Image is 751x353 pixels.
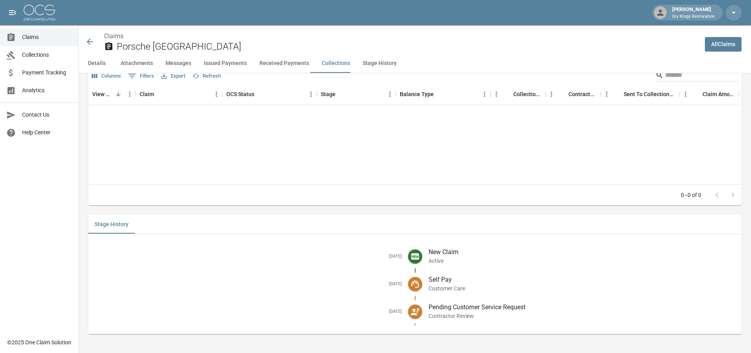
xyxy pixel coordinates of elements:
[79,54,114,73] button: Details
[502,89,513,100] button: Sort
[568,83,597,105] div: Contractor Amount
[335,89,347,100] button: Sort
[136,83,222,105] div: Claim
[429,303,736,312] p: Pending Customer Service Request
[669,6,718,20] div: [PERSON_NAME]
[95,309,402,315] h5: [DATE]
[253,54,315,73] button: Received Payments
[601,83,680,105] div: Sent To Collections Date
[490,88,502,100] button: Menu
[429,257,736,265] p: Active
[211,88,222,100] button: Menu
[601,88,613,100] button: Menu
[624,83,676,105] div: Sent To Collections Date
[5,5,20,20] button: open drawer
[434,89,445,100] button: Sort
[104,32,699,41] nav: breadcrumb
[513,83,542,105] div: Collections Fee
[104,32,123,40] a: Claims
[24,5,55,20] img: ocs-logo-white-transparent.png
[656,69,740,83] div: Search
[113,89,124,100] button: Sort
[490,83,546,105] div: Collections Fee
[254,89,265,100] button: Sort
[88,215,742,234] div: related-list tabs
[429,247,736,257] p: New Claim
[479,88,490,100] button: Menu
[7,338,71,346] div: © 2025 One Claim Solution
[396,83,490,105] div: Balance Type
[79,54,751,73] div: anchor tabs
[681,191,701,199] p: 0–0 of 0
[557,89,568,100] button: Sort
[705,37,742,52] a: AllClaims
[384,88,396,100] button: Menu
[95,281,402,287] h5: [DATE]
[92,83,113,105] div: View Collection
[672,13,715,20] p: Dry Kings Restoration
[680,83,739,105] div: Claim Amount
[613,89,624,100] button: Sort
[159,70,187,82] button: Export
[546,88,557,100] button: Menu
[22,33,72,41] span: Claims
[22,128,72,137] span: Help Center
[317,83,396,105] div: Stage
[22,69,72,77] span: Payment Tracking
[126,70,156,82] button: Show filters
[546,83,601,105] div: Contractor Amount
[429,275,736,284] p: Self Pay
[222,83,317,105] div: OCS Status
[114,54,159,73] button: Attachments
[305,88,317,100] button: Menu
[680,88,691,100] button: Menu
[117,41,699,52] h2: Porsche [GEOGRAPHIC_DATA]
[429,284,736,292] p: Customer Care
[140,83,154,105] div: Claim
[703,83,735,105] div: Claim Amount
[88,83,136,105] div: View Collection
[226,83,254,105] div: OCS Status
[154,89,165,100] button: Sort
[190,70,223,82] button: Refresh
[22,51,72,59] span: Collections
[400,83,434,105] div: Balance Type
[124,88,136,100] button: Menu
[90,70,123,82] button: Select columns
[22,111,72,119] span: Contact Us
[159,54,198,73] button: Messages
[356,54,403,73] button: Stage History
[95,254,402,260] h5: [DATE]
[315,54,356,73] button: Collections
[198,54,253,73] button: Issued Payments
[429,312,736,320] p: Contractor Review
[691,89,703,100] button: Sort
[321,83,335,105] div: Stage
[22,86,72,95] span: Analytics
[88,215,135,234] button: Stage History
